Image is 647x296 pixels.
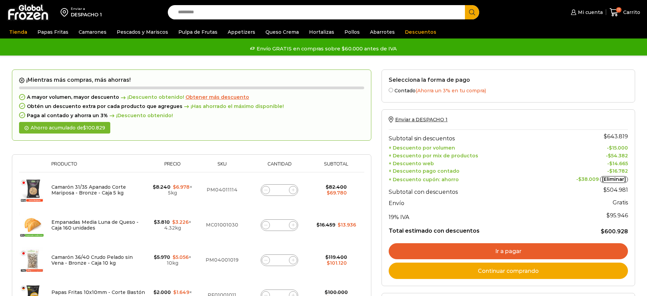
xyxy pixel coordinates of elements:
[197,172,247,208] td: PM04011114
[224,26,259,38] a: Appetizers
[544,159,628,167] td: -
[326,184,329,190] span: $
[338,222,341,228] span: $
[153,289,171,295] bdi: 2.000
[613,199,628,206] strong: Gratis
[402,26,440,38] a: Descuentos
[465,5,479,19] button: Search button
[61,6,71,18] img: address-field-icon.svg
[569,5,602,19] a: Mi cuenta
[83,125,105,131] bdi: 100.829
[148,161,197,172] th: Precio
[608,153,611,159] span: $
[275,185,284,195] input: Product quantity
[609,145,628,151] bdi: 15.000
[601,228,604,235] span: $
[325,254,328,260] span: $
[19,94,364,100] div: A mayor volumen, mayor descuento
[172,219,175,225] span: $
[544,174,628,183] td: -
[71,11,102,18] div: DESPACHO 1
[173,184,176,190] span: $
[113,26,172,38] a: Pescados y Mariscos
[75,26,110,38] a: Camarones
[389,143,544,151] th: + Descuento por volumen
[173,254,176,260] span: $
[172,219,189,225] bdi: 3.226
[389,263,628,279] a: Continuar comprando
[601,228,628,235] bdi: 600.928
[544,151,628,159] td: -
[148,172,197,208] td: × 5kg
[153,184,171,190] bdi: 8.240
[197,207,247,243] td: MC01001030
[389,197,544,209] th: Envío
[609,160,612,167] span: $
[544,143,628,151] td: -
[153,289,157,295] span: $
[197,243,247,278] td: PM04001019
[389,183,544,197] th: Subtotal con descuentos
[34,26,72,38] a: Papas Fritas
[48,161,148,172] th: Producto
[327,260,347,266] bdi: 101.120
[389,87,628,94] label: Contado
[367,26,398,38] a: Abarrotes
[610,4,640,20] a: 17 Carrito
[275,220,284,230] input: Product quantity
[275,255,284,265] input: Product quantity
[173,289,176,295] span: $
[609,145,612,151] span: $
[389,130,544,143] th: Subtotal sin descuentos
[325,289,348,295] bdi: 100.000
[389,116,448,123] a: Enviar a DESPACHO 1
[608,153,628,159] bdi: 54.382
[389,167,544,174] th: + Descuento pago contado
[317,222,320,228] span: $
[71,6,102,11] div: Enviar a
[175,26,221,38] a: Pulpa de Frutas
[325,254,347,260] bdi: 119.400
[325,289,328,295] span: $
[154,254,170,260] bdi: 5.970
[6,26,31,38] a: Tienda
[154,219,157,225] span: $
[326,184,347,190] bdi: 82.400
[389,208,544,222] th: 19% IVA
[306,26,338,38] a: Hortalizas
[51,254,133,266] a: Camarón 36/40 Crudo Pelado sin Vena - Bronze - Caja 10 kg
[544,167,628,174] td: -
[119,94,184,100] span: ¡Descuento obtenido!
[185,94,249,100] a: Obtener más descuento
[247,161,311,172] th: Cantidad
[616,7,621,13] span: 17
[389,77,628,83] h2: Selecciona la forma de pago
[389,174,544,183] th: + Descuento cupón: ahorro
[19,122,110,134] div: Ahorro acumulado de
[182,104,284,109] span: ¡Has ahorrado el máximo disponible!
[603,187,628,193] bdi: 504.981
[327,190,330,196] span: $
[51,219,139,231] a: Empanadas Media Luna de Queso - Caja 160 unidades
[578,176,599,182] span: 38.009
[317,222,335,228] bdi: 16.459
[606,212,628,219] span: 95.946
[341,26,363,38] a: Pollos
[312,161,361,172] th: Subtotal
[154,219,170,225] bdi: 3.810
[604,133,607,140] span: $
[19,113,364,119] div: Paga al contado y ahorra un 3%
[51,184,126,196] a: Camarón 31/35 Apanado Corte Mariposa - Bronze - Caja 5 kg
[148,207,197,243] td: × 4.32kg
[154,254,157,260] span: $
[606,212,610,219] span: $
[327,260,330,266] span: $
[19,77,364,83] h2: ¡Mientras más compras, más ahorras!
[338,222,356,228] bdi: 13.936
[83,125,86,131] span: $
[173,254,189,260] bdi: 5.056
[604,133,628,140] bdi: 643.819
[153,184,156,190] span: $
[173,289,189,295] bdi: 1.649
[389,151,544,159] th: + Descuento por mix de productos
